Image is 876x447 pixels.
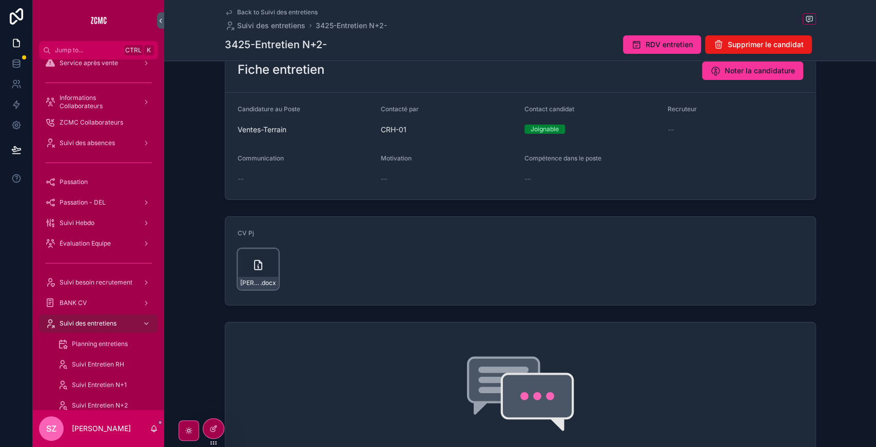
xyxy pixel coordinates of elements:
[381,125,406,135] span: CRH-01
[238,125,286,135] span: Ventes-Terrain
[60,178,88,186] span: Passation
[240,279,260,287] span: [PERSON_NAME],-com
[46,422,56,435] span: SZ
[238,62,324,78] h2: Fiche entretien
[39,93,158,111] a: Informations Collaborateurs
[725,66,795,76] span: Noter la candidature
[124,45,143,55] span: Ctrl
[39,193,158,212] a: Passation - DEL
[316,21,387,31] a: 3425-Entretien N+2-
[33,59,164,410] div: scrollable content
[238,154,284,162] span: Communication
[60,139,115,147] span: Suivi des absences
[225,37,327,52] h1: 3425-Entretien N+2-
[39,234,158,253] a: Évaluation Equipe
[728,39,804,50] span: Supprimer le candidat
[60,94,134,110] span: Informations Collaborateurs
[524,174,531,184] span: --
[60,319,116,328] span: Suivi des entretiens
[60,278,132,287] span: Suivi besoin recrutement
[39,314,158,333] a: Suivi des entretiens
[145,46,153,54] span: K
[531,125,559,134] div: Joignable
[60,198,106,207] span: Passation - DEL
[524,154,601,162] span: Compétence dans le poste
[381,174,387,184] span: --
[60,299,87,307] span: BANK CV
[39,41,158,59] button: Jump to...CtrlK
[39,273,158,292] a: Suivi besoin recrutement
[60,59,118,67] span: Service après vente
[39,134,158,152] a: Suivi des absences
[237,8,318,16] span: Back to Suivi des entretiens
[705,35,812,54] button: Supprimer le candidat
[60,118,123,127] span: ZCMC Collaborateurs
[72,381,127,389] span: Suivi Entretien N+1
[39,214,158,232] a: Suivi Hebdo
[39,54,158,72] a: Service après vente
[238,229,254,237] span: CV Pj
[668,125,674,135] span: --
[238,174,244,184] span: --
[51,376,158,394] a: Suivi Entretien N+1
[646,39,693,50] span: RDV entretien
[90,12,107,29] img: App logo
[51,355,158,374] a: Suivi Entretien RH
[225,8,318,16] a: Back to Suivi des entretiens
[668,105,697,113] span: Recruteur
[260,279,276,287] span: .docx
[225,21,305,31] a: Suivi des entretiens
[623,35,701,54] button: RDV entretien
[39,173,158,191] a: Passation
[60,219,94,227] span: Suivi Hebdo
[72,340,128,348] span: Planning entretiens
[237,21,305,31] span: Suivi des entretiens
[524,105,574,113] span: Contact candidat
[72,401,128,410] span: Suivi Entretien N+2
[381,154,412,162] span: Motivation
[72,423,131,434] p: [PERSON_NAME]
[39,294,158,312] a: BANK CV
[51,396,158,415] a: Suivi Entretien N+2
[55,46,120,54] span: Jump to...
[702,62,803,80] button: Noter la candidature
[238,105,300,113] span: Candidature au Poste
[39,113,158,132] a: ZCMC Collaborateurs
[381,105,419,113] span: Contacté par
[51,335,158,353] a: Planning entretiens
[72,360,124,369] span: Suivi Entretien RH
[60,239,111,248] span: Évaluation Equipe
